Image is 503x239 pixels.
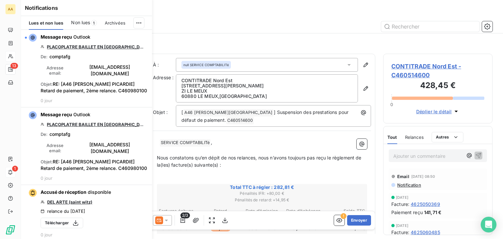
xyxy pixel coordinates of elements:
[396,195,408,199] span: [DATE]
[47,122,145,127] a: PLACOPLATRE BAILLET EN [GEOGRAPHIC_DATA]
[21,30,152,107] button: Message reçu OutlookPLACOPLATRE BAILLET EN [GEOGRAPHIC_DATA]De:comptafgAdresse email:[EMAIL_ADDRE...
[158,197,366,203] span: Pénalités de retard : + 14,95 €
[327,234,366,239] span: Total
[72,141,148,155] span: [EMAIL_ADDRESS][DOMAIN_NAME]
[41,112,72,117] span: Message reçu
[200,208,241,214] th: Retard
[347,215,371,226] button: Envoyer
[41,209,85,214] div: relance du [DATE]
[5,4,16,14] div: AA
[181,78,352,83] p: CONTITRADE Nord Est
[180,212,190,218] span: 2/3
[47,199,92,205] a: DEL ARTE (saint witz)
[391,209,423,216] span: Paiement reçu
[181,88,352,94] p: ZI LE MEUX
[41,143,70,153] span: Adresse email :
[160,139,211,147] span: SERVICE COMPTABILITé
[41,34,72,40] span: Message reçu
[21,107,152,185] button: Message reçu OutlookPLACOPLATRE BAILLET EN [GEOGRAPHIC_DATA]De:comptafgAdresse email:[EMAIL_ADDRE...
[105,20,125,26] span: Archivées
[41,232,52,237] span: 0 jour
[153,75,174,80] span: Adresse :
[41,175,52,181] span: 0 jour
[391,229,409,236] span: Facture :
[41,218,83,228] button: Télécharger
[283,208,324,214] th: Date d’échéance
[153,109,168,115] span: Objet :
[41,159,147,171] span: RE: [A46 [PERSON_NAME] PICARDIE] Retard de paiement, 2ème relance. C460980100
[387,135,397,140] span: Tout
[183,109,273,117] span: A46 [PERSON_NAME][GEOGRAPHIC_DATA]
[71,19,90,26] span: Non lues
[405,135,424,140] span: Relances
[25,4,148,12] h6: Notifications
[41,81,147,93] span: RE: [A46 [PERSON_NAME] PICARDIE] Retard de paiement, 2ème relance. C460980100
[49,53,70,60] span: comptafg
[411,175,435,178] span: [DATE] 08:50
[153,62,176,68] label: À :
[325,208,365,214] th: Solde TTC
[424,209,441,216] span: 141,71 €
[181,83,352,88] p: [STREET_ADDRESS][PERSON_NAME]
[91,20,97,26] span: 1
[41,54,47,59] span: De :
[391,62,484,80] span: CONTITRADE Nord Est - C460514600
[481,217,496,232] div: Open Intercom Messenger
[391,80,484,93] h3: 428,45 €
[396,224,408,228] span: [DATE]
[181,109,350,123] span: ] Suspension des prestations pour défaut de paiement.
[158,184,366,191] span: Total TTC à régler : 282,81 €
[41,65,70,76] span: Adresse email :
[390,102,393,107] span: 0
[72,64,148,77] span: [EMAIL_ADDRESS][DOMAIN_NAME]
[29,20,63,26] span: Lues et non lues
[157,155,363,168] span: Nous constatons qu’en dépit de nos relances, nous n’avons toujours pas reçu le règlement de la(le...
[414,108,462,115] button: Déplier le détail
[41,159,53,164] span: Objet :
[41,82,53,87] span: Objet :
[181,94,352,99] p: 60880 LE MEUX , [GEOGRAPHIC_DATA]
[183,63,229,67] span: null SERVICE COMPTABILITé
[10,63,18,69] span: 13
[397,174,409,179] span: Email
[242,208,283,214] th: Date d’émission
[49,131,70,138] span: comptafg
[226,117,254,124] span: C460514600
[158,234,288,239] span: Pénalités
[211,139,212,145] span: ,
[41,189,86,195] span: Accusé de réception
[397,182,421,188] span: Notification
[73,112,90,117] span: Outlook
[381,21,479,32] input: Rechercher
[432,132,463,142] button: Autres
[158,191,366,196] span: Pénalités IFR : + 80,00 €
[181,109,183,115] span: [
[411,229,440,236] span: 4625060485
[158,208,199,214] th: Factures échues
[73,34,90,40] span: Outlook
[88,189,111,195] span: disponible
[41,132,47,137] span: De :
[416,108,452,115] span: Déplier le détail
[391,201,409,208] span: Facture :
[47,44,145,49] a: PLACOPLATRE BAILLET EN [GEOGRAPHIC_DATA]
[411,201,440,208] span: 4625050369
[5,225,16,235] img: Logo LeanPay
[288,234,327,239] span: Nbr de factures
[41,98,52,103] span: 0 jour
[12,166,18,172] span: 1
